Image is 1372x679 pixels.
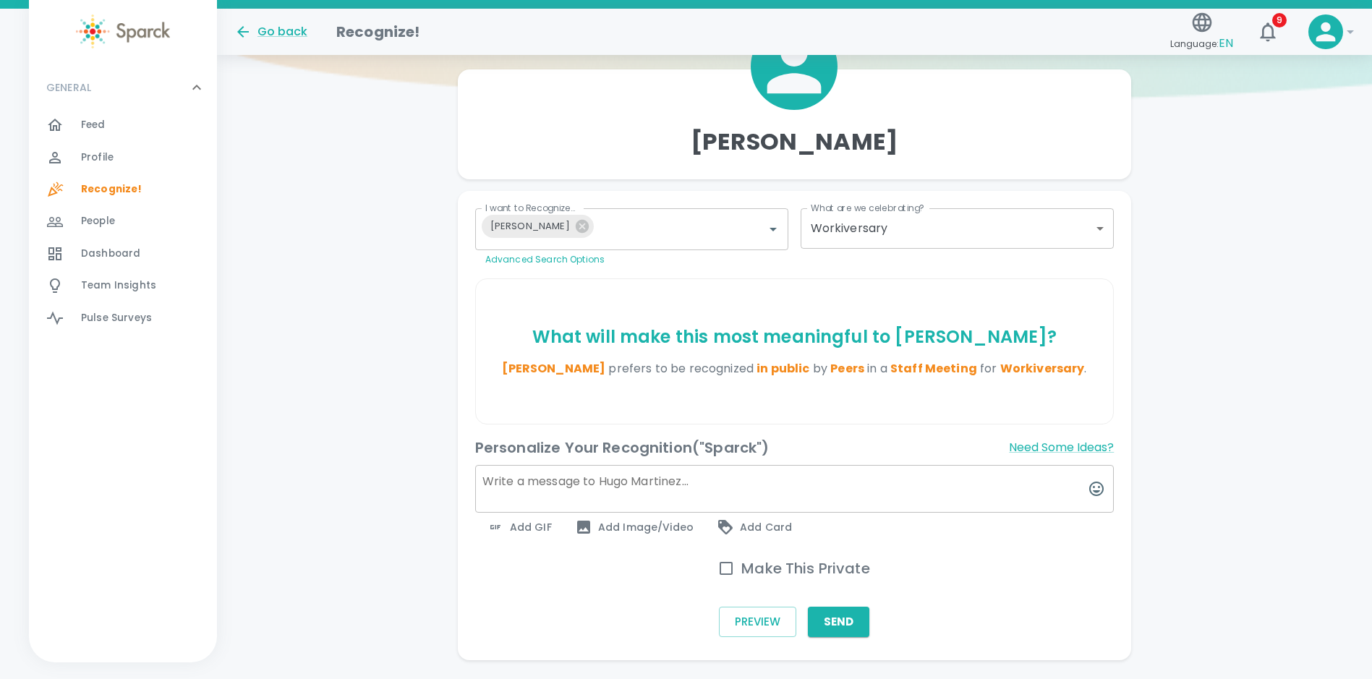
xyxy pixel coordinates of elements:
[487,518,552,536] span: Add GIF
[29,14,217,48] a: Sparck logo
[29,142,217,174] a: Profile
[864,360,977,377] span: in a
[1164,7,1239,58] button: Language:EN
[1250,14,1285,49] button: 9
[830,360,864,377] span: Peers
[29,270,217,302] a: Team Insights
[29,109,217,141] a: Feed
[482,325,1108,349] p: What will make this most meaningful to [PERSON_NAME] ?
[46,80,91,95] p: GENERAL
[608,360,1084,377] span: prefers to be recognized for
[81,247,140,261] span: Dashboard
[336,20,420,43] h1: Recognize!
[29,238,217,270] a: Dashboard
[717,518,792,536] span: Add Card
[757,360,809,377] span: in public
[482,215,594,238] div: [PERSON_NAME]
[719,607,796,637] button: Preview
[811,220,1091,236] div: Workiversary
[575,518,694,536] span: Add Image/Video
[485,202,576,214] label: I want to Recognize...
[234,23,307,40] button: Go back
[482,360,1108,377] p: .
[810,360,864,377] span: by
[808,607,869,637] button: Send
[29,205,217,237] a: People
[81,182,142,197] span: Recognize!
[81,278,156,293] span: Team Insights
[485,253,605,265] a: Advanced Search Options
[1009,436,1114,459] button: Need Some Ideas?
[76,14,170,48] img: Sparck logo
[1000,360,1085,377] span: Workiversary
[811,202,924,214] label: What are we celebrating?
[1170,34,1233,54] span: Language:
[29,109,217,340] div: GENERAL
[691,127,898,156] h4: [PERSON_NAME]
[763,219,783,239] button: Open
[81,311,152,325] span: Pulse Surveys
[29,302,217,334] a: Pulse Surveys
[1219,35,1233,51] span: EN
[475,436,770,459] h6: Personalize Your Recognition ("Sparck")
[81,118,106,132] span: Feed
[29,174,217,205] a: Recognize!
[29,66,217,109] div: GENERAL
[81,150,114,165] span: Profile
[890,360,977,377] span: Staff Meeting
[482,218,579,234] span: [PERSON_NAME]
[741,557,870,580] h6: Make This Private
[81,214,115,229] span: People
[1272,13,1287,27] span: 9
[502,360,605,377] span: [PERSON_NAME]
